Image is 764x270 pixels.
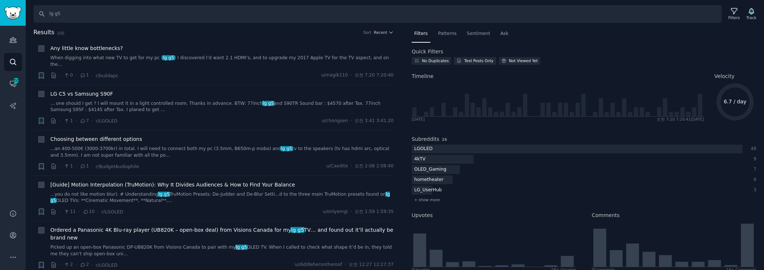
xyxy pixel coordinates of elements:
span: r/LGOLED [96,118,117,124]
span: · [92,163,93,170]
span: · [60,163,61,170]
span: 1 [80,163,89,170]
div: 7 [750,166,757,173]
h2: Comments [592,212,620,219]
span: lg g5 [162,55,175,60]
span: · [97,208,99,216]
span: lg g5 [235,245,248,250]
span: u/Caedite [326,163,348,170]
div: 4kTV [412,155,428,164]
div: 오전 7:20 7:20:41 [DATE] [657,117,704,122]
span: 오전 1:59 1:59:35 [354,209,394,215]
span: 7 [80,118,89,124]
span: · [78,208,80,216]
a: Choosing between different options [50,135,142,143]
a: [Guide] Motion Interpolation (TruMotion): Why It Divides Audiences & How to Find Your Balance [50,181,295,189]
span: u/chongsen [322,118,348,124]
a: ...an 400-500€ (3000-3700kr) in total. I will need to connect both my pc (3.5mm, B650m-p mobo) an... [50,146,394,159]
span: u/magik110 [321,72,348,79]
div: Track [746,15,756,20]
span: 오전 7:20 7:20:40 [354,72,394,79]
text: 6.7 / day [724,99,746,104]
button: Track [744,6,759,22]
div: Not Viewed Yet [509,58,538,63]
span: · [92,117,93,125]
span: · [351,72,352,79]
div: 9 [750,156,757,163]
div: LG_UserHub [412,186,444,195]
span: u/onlyemgi [323,209,348,215]
span: · [345,262,346,268]
span: · [75,72,77,79]
a: When digging into what new TV to get for my pc (lg g5) I discovered I’d want 2.1 HDMI’s, and to u... [50,55,394,68]
span: Results [33,28,54,37]
div: No Duplicates [422,58,449,63]
span: · [351,118,352,124]
span: · [351,163,352,170]
h2: Subreddits [412,135,439,143]
span: Filters [414,31,428,37]
a: 352 [4,75,22,93]
span: · [60,208,61,216]
div: Text Posts Only [464,58,493,63]
a: ...you do not like motion blur). # Understandinglg g5TruMotion Presets: De-Judder and De-Blur Set... [50,191,394,204]
span: r/LGOLED [96,263,117,268]
span: · [92,72,93,79]
div: 6 [750,177,757,183]
span: + show more [414,197,440,202]
span: r/buildapc [96,73,118,78]
span: lg g5 [158,192,170,197]
span: 오전 3:41 3:41:20 [354,118,394,124]
span: · [92,261,93,269]
span: r/BudgetAudiophile [96,164,139,169]
span: lg g5 [262,101,275,106]
span: 2 [64,262,73,268]
span: lg g5 [280,146,293,151]
span: lg g5 [290,227,305,233]
div: 48 [750,146,757,152]
input: Search Keyword [33,5,722,23]
span: 1 [64,163,73,170]
div: Filters [728,15,740,20]
span: 100 [57,31,64,35]
span: Recent [374,30,387,35]
span: 11 [64,209,76,215]
span: 1 [64,118,73,124]
div: [DATE] [412,117,425,122]
span: 10 [83,209,95,215]
div: hometheater [412,175,446,185]
span: r/LGOLED [101,209,123,214]
span: 오전 2:08 2:08:40 [354,163,394,170]
span: · [60,72,61,79]
span: 26 [442,137,447,142]
span: u/diddleherontheroof [295,262,342,268]
a: Picked up an open-box Panasonic DP-UB820K from Visions Canada to pair with mylg g5OLED TV. When I... [50,244,394,257]
span: Ask [501,31,509,37]
span: · [75,163,77,170]
a: Any little know bottlenecks? [50,45,123,52]
span: · [75,117,77,125]
span: · [60,117,61,125]
span: Sentiment [467,31,490,37]
div: Sort [363,30,372,35]
div: LGOLED [412,145,435,154]
span: Patterns [438,31,456,37]
span: · [351,209,352,215]
a: LG C5 vs Samsung S90F [50,90,113,98]
img: GummySearch logo [4,7,21,19]
span: Velocity [714,72,735,80]
span: 352 [13,78,19,83]
a: Ordered a Panasonic 4K Blu-ray player (UB820K – open-box deal) from Visions Canada for mylg g5TV…... [50,226,394,242]
span: Ordered a Panasonic 4K Blu-ray player (UB820K – open-box deal) from Visions Canada for my TV… and... [50,226,394,242]
span: Timeline [412,72,434,80]
div: OLED_Gaming [412,165,449,174]
span: · [75,261,77,269]
div: 3 [750,187,757,193]
span: 오전 12:27 12:27:37 [349,262,394,268]
span: 1 [80,72,89,79]
h2: Upvotes [412,212,433,219]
